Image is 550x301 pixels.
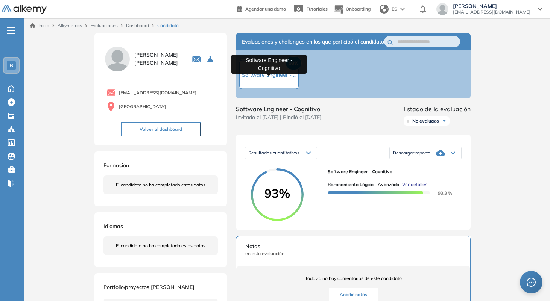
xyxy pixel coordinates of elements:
[121,122,201,136] button: Volver al dashboard
[527,278,536,287] span: message
[245,275,461,282] span: Todavía no hay comentarios de este candidato
[251,187,304,199] span: 93%
[404,104,471,113] span: Estado de la evaluación
[245,6,286,12] span: Agendar una demo
[393,150,430,156] span: Descargar reporte
[453,3,530,9] span: [PERSON_NAME]
[103,223,123,230] span: Idiomas
[412,118,439,124] span: No evaluado
[103,162,129,169] span: Formación
[7,30,15,31] i: -
[307,6,328,12] span: Tutoriales
[58,23,82,28] span: Alkymetrics
[134,51,183,67] span: [PERSON_NAME] [PERSON_NAME]
[236,104,321,113] span: Software Engineer - Cognitivo
[328,181,399,188] span: Razonamiento Lógico - Avanzado
[402,181,427,188] span: Ver detalles
[392,6,397,12] span: ES
[204,52,218,66] button: Seleccione la evaluación activa
[157,22,179,29] span: Candidato
[126,23,149,28] a: Dashboard
[2,5,47,14] img: Logo
[9,62,13,68] span: B
[380,5,389,14] img: world
[334,1,371,17] button: Onboarding
[237,4,286,13] a: Agendar una demo
[103,45,131,73] img: PROFILE_MENU_LOGO_USER
[429,190,452,196] span: 93.3 %
[30,22,49,29] a: Inicio
[231,55,307,74] div: Software Engineer - Cognitivo
[328,168,456,175] span: Software Engineer - Cognitivo
[119,103,166,110] span: [GEOGRAPHIC_DATA]
[453,9,530,15] span: [EMAIL_ADDRESS][DOMAIN_NAME]
[103,284,194,290] span: Portfolio/proyectos [PERSON_NAME]
[400,8,405,11] img: arrow
[399,181,427,188] button: Ver detalles
[346,6,371,12] span: Onboarding
[116,182,205,188] span: El candidato no ha completado estos datos
[242,38,384,46] span: Evaluaciones y challenges en los que participó el candidato
[119,89,196,96] span: [EMAIL_ADDRESS][DOMAIN_NAME]
[442,119,447,123] img: Ícono de flecha
[90,23,118,28] a: Evaluaciones
[245,250,461,257] span: en esta evaluación
[116,242,205,249] span: El candidato no ha completado estos datos
[245,242,461,250] span: Notas
[248,150,299,156] span: Resultados cuantitativos
[236,113,321,121] span: Invitado el [DATE] | Rindió el [DATE]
